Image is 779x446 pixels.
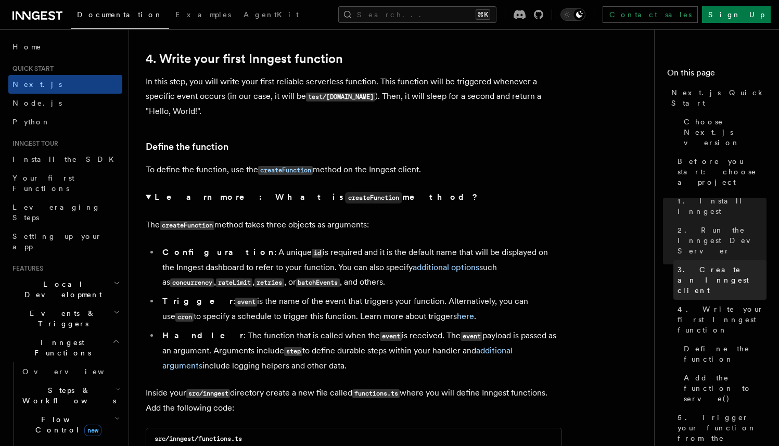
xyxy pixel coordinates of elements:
code: createFunction [345,192,402,203]
code: batchEvents [296,278,340,287]
span: Add the function to serve() [684,373,767,404]
a: Node.js [8,94,122,112]
p: To define the function, use the method on the Inngest client. [146,162,562,177]
a: Install the SDK [8,150,122,169]
strong: Trigger [162,296,233,306]
a: Define the function [146,139,228,154]
a: Leveraging Steps [8,198,122,227]
a: additional options [413,262,479,272]
span: 3. Create an Inngest client [678,264,767,296]
a: Before you start: choose a project [673,152,767,192]
a: 2. Run the Inngest Dev Server [673,221,767,260]
code: createFunction [258,166,313,175]
span: Local Development [8,279,113,300]
a: Your first Functions [8,169,122,198]
span: Quick start [8,65,54,73]
p: Inside your directory create a new file called where you will define Inngest functions. Add the f... [146,386,562,415]
code: retries [254,278,284,287]
a: 1. Install Inngest [673,192,767,221]
span: Examples [175,10,231,19]
a: Setting up your app [8,227,122,256]
a: Add the function to serve() [680,368,767,408]
button: Toggle dark mode [560,8,585,21]
span: Home [12,42,42,52]
span: Inngest Functions [8,337,112,358]
li: : is the name of the event that triggers your function. Alternatively, you can use to specify a s... [159,294,562,324]
code: src/inngest/functions.ts [155,435,242,442]
span: Setting up your app [12,232,102,251]
span: Features [8,264,43,273]
button: Local Development [8,275,122,304]
code: createFunction [160,221,214,230]
code: event [235,298,257,307]
a: Sign Up [702,6,771,23]
span: Leveraging Steps [12,203,100,222]
span: 2. Run the Inngest Dev Server [678,225,767,256]
button: Inngest Functions [8,333,122,362]
span: Node.js [12,99,62,107]
a: Home [8,37,122,56]
span: Overview [22,367,130,376]
li: : The function that is called when the is received. The payload is passed as an argument. Argumen... [159,328,562,373]
button: Search...⌘K [338,6,496,23]
a: AgentKit [237,3,305,28]
span: Before you start: choose a project [678,156,767,187]
a: Documentation [71,3,169,29]
a: Next.js [8,75,122,94]
code: rateLimit [216,278,252,287]
a: Contact sales [603,6,698,23]
code: concurrency [170,278,214,287]
a: Overview [18,362,122,381]
span: new [84,425,101,436]
span: 4. Write your first Inngest function [678,304,767,335]
a: 4. Write your first Inngest function [673,300,767,339]
code: event [380,332,402,341]
a: Python [8,112,122,131]
code: event [461,332,482,341]
summary: Learn more: What iscreateFunctionmethod? [146,190,562,205]
button: Steps & Workflows [18,381,122,410]
p: The method takes three objects as arguments: [146,218,562,233]
a: createFunction [258,164,313,174]
button: Events & Triggers [8,304,122,333]
span: Inngest tour [8,139,58,148]
code: test/[DOMAIN_NAME] [306,93,375,101]
code: src/inngest [186,389,230,398]
span: 1. Install Inngest [678,196,767,216]
button: Flow Controlnew [18,410,122,439]
code: cron [175,313,194,322]
strong: Learn more: What is method? [155,192,480,202]
span: Your first Functions [12,174,74,193]
p: In this step, you will write your first reliable serverless function. This function will be trigg... [146,74,562,119]
h4: On this page [667,67,767,83]
li: : A unique is required and it is the default name that will be displayed on the Inngest dashboard... [159,245,562,290]
span: Next.js Quick Start [671,87,767,108]
code: step [284,347,302,356]
a: 3. Create an Inngest client [673,260,767,300]
a: Examples [169,3,237,28]
a: Choose Next.js version [680,112,767,152]
span: AgentKit [244,10,299,19]
span: Next.js [12,80,62,88]
span: Choose Next.js version [684,117,767,148]
a: 4. Write your first Inngest function [146,52,343,66]
span: Events & Triggers [8,308,113,329]
kbd: ⌘K [476,9,490,20]
a: Define the function [680,339,767,368]
strong: Configuration [162,247,274,257]
span: Install the SDK [12,155,120,163]
span: Flow Control [18,414,114,435]
span: Steps & Workflows [18,385,116,406]
code: id [312,249,323,258]
strong: Handler [162,330,244,340]
span: Define the function [684,343,767,364]
span: Python [12,118,50,126]
a: Next.js Quick Start [667,83,767,112]
span: Documentation [77,10,163,19]
a: here [457,311,474,321]
code: functions.ts [352,389,400,398]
